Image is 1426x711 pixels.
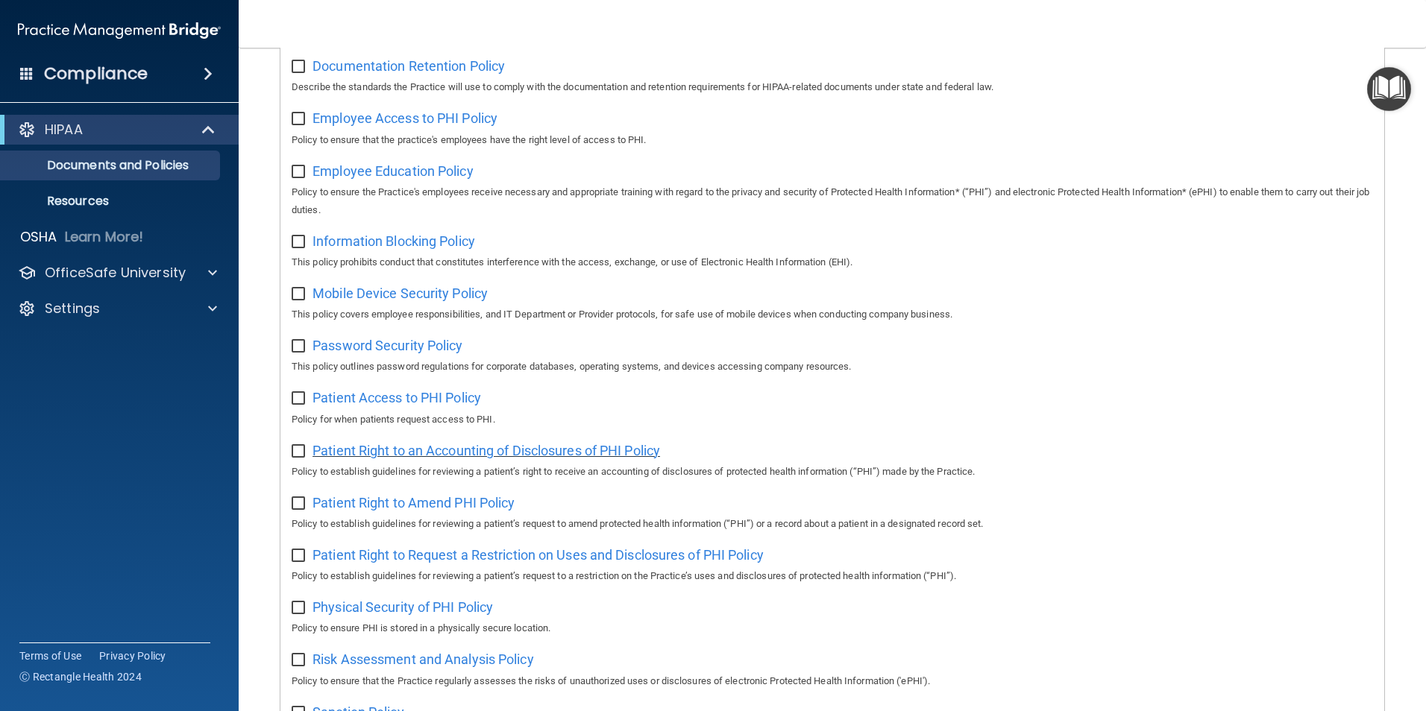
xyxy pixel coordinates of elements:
span: Password Security Policy [312,338,462,353]
p: Resources [10,194,213,209]
p: Learn More! [65,228,144,246]
span: Patient Right to an Accounting of Disclosures of PHI Policy [312,443,660,458]
p: Policy to ensure that the practice's employees have the right level of access to PHI. [292,131,1373,149]
span: Information Blocking Policy [312,233,475,249]
p: Policy to establish guidelines for reviewing a patient’s request to a restriction on the Practice... [292,567,1373,585]
p: This policy prohibits conduct that constitutes interference with the access, exchange, or use of ... [292,253,1373,271]
p: Describe the standards the Practice will use to comply with the documentation and retention requi... [292,78,1373,96]
span: Documentation Retention Policy [312,58,505,74]
a: Privacy Policy [99,648,166,663]
p: HIPAA [45,121,83,139]
p: Policy for when patients request access to PHI. [292,411,1373,429]
p: Documents and Policies [10,158,213,173]
span: Employee Access to PHI Policy [312,110,497,126]
a: HIPAA [18,121,216,139]
img: PMB logo [18,16,221,45]
p: OfficeSafe University [45,264,186,282]
span: Patient Right to Amend PHI Policy [312,495,515,511]
span: Mobile Device Security Policy [312,285,488,301]
button: Open Resource Center [1367,67,1411,111]
p: Policy to establish guidelines for reviewing a patient’s right to receive an accounting of disclo... [292,463,1373,481]
p: Policy to establish guidelines for reviewing a patient’s request to amend protected health inform... [292,515,1373,533]
h4: Compliance [44,63,148,84]
p: Policy to ensure PHI is stored in a physically secure location. [292,619,1373,637]
a: Settings [18,300,217,317]
p: This policy covers employee responsibilities, and IT Department or Provider protocols, for safe u... [292,306,1373,323]
p: This policy outlines password regulations for corporate databases, operating systems, and devices... [292,358,1373,376]
span: Physical Security of PHI Policy [312,599,493,615]
p: Settings [45,300,100,317]
a: OfficeSafe University [18,264,217,282]
span: Risk Assessment and Analysis Policy [312,651,534,667]
span: Employee Education Policy [312,163,474,179]
p: OSHA [20,228,57,246]
span: Patient Right to Request a Restriction on Uses and Disclosures of PHI Policy [312,547,764,563]
span: Ⓒ Rectangle Health 2024 [19,669,142,684]
p: Policy to ensure the Practice's employees receive necessary and appropriate training with regard ... [292,183,1373,219]
p: Policy to ensure that the Practice regularly assesses the risks of unauthorized uses or disclosur... [292,672,1373,690]
span: Patient Access to PHI Policy [312,390,481,405]
a: Terms of Use [19,648,81,663]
